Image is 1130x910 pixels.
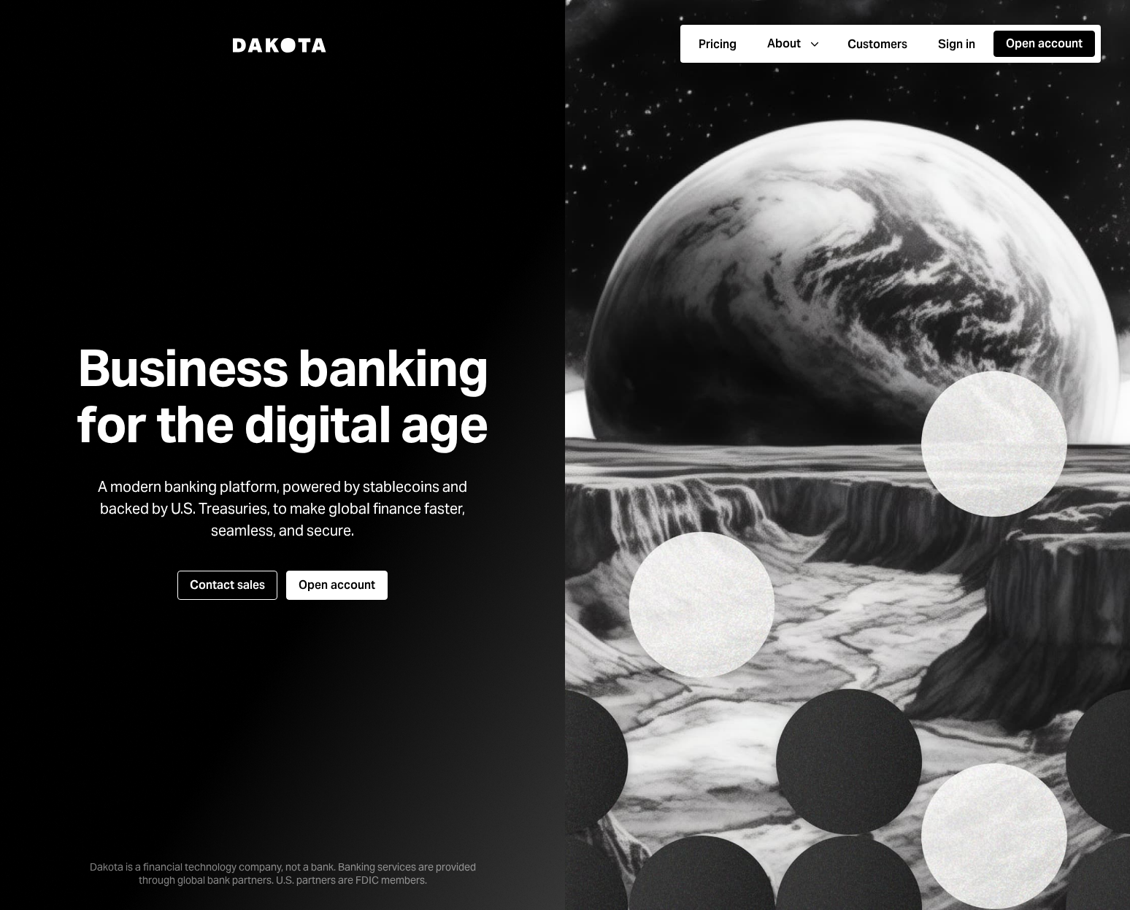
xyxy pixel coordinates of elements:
button: Pricing [686,31,749,58]
button: Open account [286,571,388,600]
div: Dakota is a financial technology company, not a bank. Banking services are provided through globa... [64,837,501,887]
a: Pricing [686,30,749,58]
div: About [767,36,801,52]
button: Sign in [926,31,988,58]
a: Sign in [926,30,988,58]
button: Customers [835,31,920,58]
div: A modern banking platform, powered by stablecoins and backed by U.S. Treasuries, to make global f... [85,476,480,541]
button: Open account [993,31,1095,57]
button: Contact sales [177,571,277,600]
h1: Business banking for the digital age [59,340,506,452]
button: About [755,31,829,57]
a: Customers [835,30,920,58]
